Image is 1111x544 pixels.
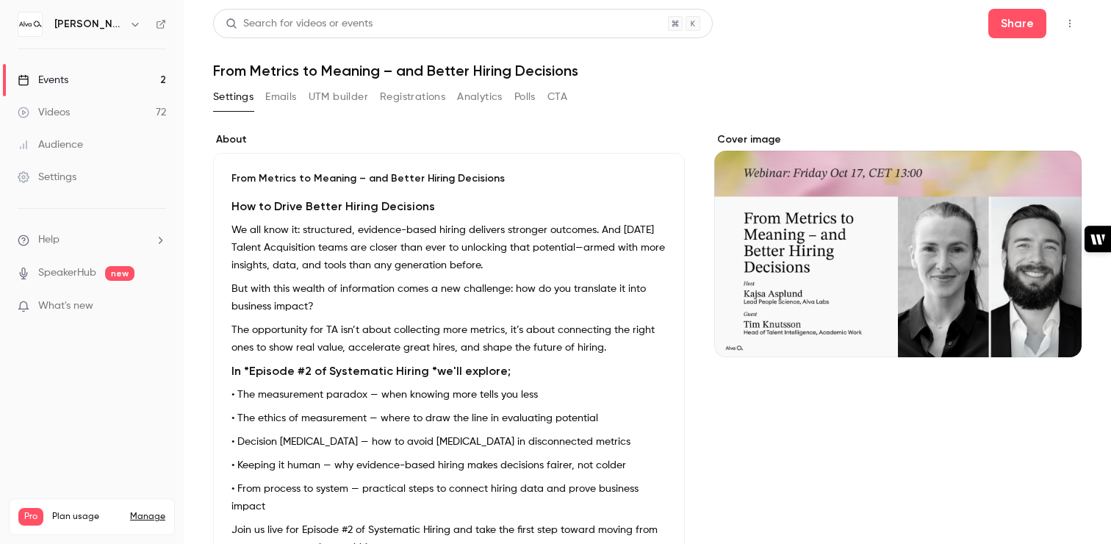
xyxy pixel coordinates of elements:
[309,85,368,109] button: UTM builder
[213,62,1082,79] h1: From Metrics to Meaning – and Better Hiring Decisions
[714,132,1082,147] label: Cover image
[18,12,42,36] img: Alva Labs
[231,198,666,215] h3: How to Drive Better Hiring Decisions
[38,298,93,314] span: What's new
[18,73,68,87] div: Events
[231,433,666,451] p: • Decision [MEDICAL_DATA] — how to avoid [MEDICAL_DATA] in disconnected metrics
[18,105,70,120] div: Videos
[231,409,666,427] p: • The ethics of measurement — where to draw the line in evaluating potential
[213,132,685,147] label: About
[231,171,666,186] p: From Metrics to Meaning – and Better Hiring Decisions
[380,85,445,109] button: Registrations
[18,137,83,152] div: Audience
[38,232,60,248] span: Help
[213,85,254,109] button: Settings
[231,221,666,274] p: We all know it: structured, evidence-based hiring delivers stronger outcomes. And [DATE] Talent A...
[231,480,666,515] p: • From process to system — practical steps to connect hiring data and prove business impact
[457,85,503,109] button: Analytics
[38,265,96,281] a: SpeakerHub
[714,132,1082,357] section: Cover image
[514,85,536,109] button: Polls
[18,170,76,185] div: Settings
[52,511,121,523] span: Plan usage
[130,511,165,523] a: Manage
[231,362,666,380] h3: In *Episode #2 of Systematic Hiring *we'll explore;
[231,386,666,404] p: • The measurement paradox — when knowing more tells you less
[18,232,166,248] li: help-dropdown-opener
[105,266,134,281] span: new
[988,9,1046,38] button: Share
[231,321,666,357] p: The opportunity for TA isn’t about collecting more metrics, it’s about connecting the right ones ...
[547,85,567,109] button: CTA
[265,85,296,109] button: Emails
[231,457,666,474] p: • Keeping it human — why evidence-based hiring makes decisions fairer, not colder
[18,508,43,526] span: Pro
[54,17,123,32] h6: [PERSON_NAME] Labs
[226,16,373,32] div: Search for videos or events
[231,280,666,315] p: But with this wealth of information comes a new challenge: how do you translate it into business ...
